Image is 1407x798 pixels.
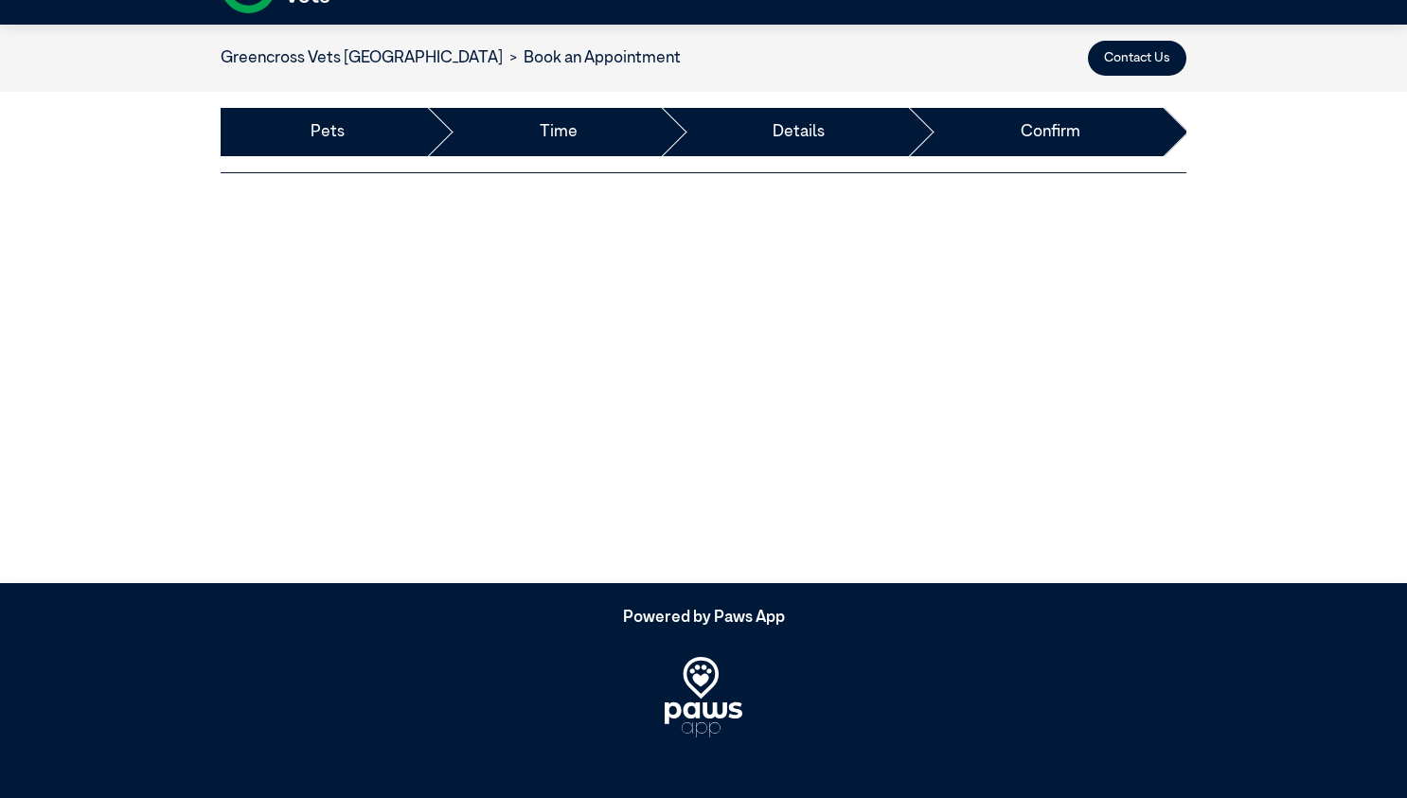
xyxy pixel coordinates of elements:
nav: breadcrumb [221,46,681,71]
h5: Powered by Paws App [221,609,1186,628]
button: Contact Us [1088,41,1186,76]
a: Confirm [1021,120,1080,145]
a: Greencross Vets [GEOGRAPHIC_DATA] [221,50,503,66]
li: Book an Appointment [503,46,681,71]
img: PawsApp [665,657,742,737]
a: Time [540,120,578,145]
a: Pets [311,120,345,145]
a: Details [773,120,825,145]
